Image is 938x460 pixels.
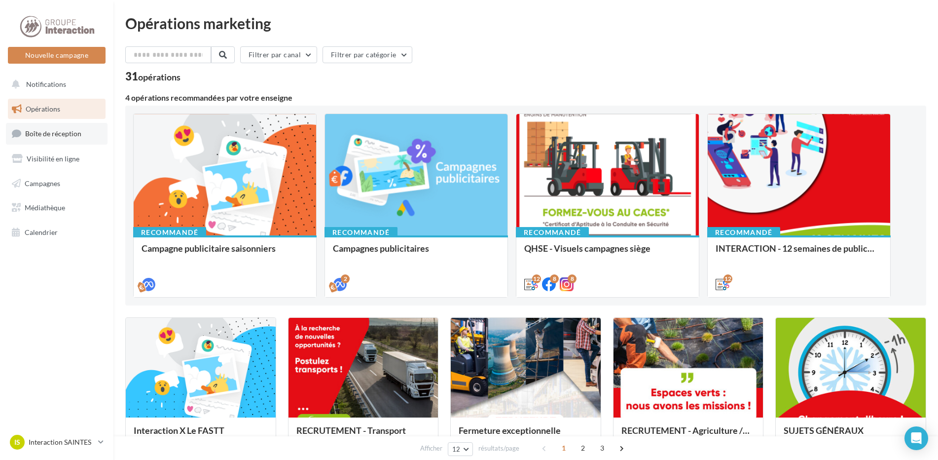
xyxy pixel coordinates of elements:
[6,222,108,243] a: Calendrier
[6,173,108,194] a: Campagnes
[25,228,58,236] span: Calendrier
[125,71,180,82] div: 31
[325,227,397,238] div: Recommandé
[341,274,350,283] div: 2
[25,203,65,212] span: Médiathèque
[125,16,926,31] div: Opérations marketing
[14,437,20,447] span: IS
[550,274,559,283] div: 8
[904,426,928,450] div: Open Intercom Messenger
[594,440,610,456] span: 3
[723,274,732,283] div: 12
[133,227,206,238] div: Recommandé
[25,129,81,138] span: Boîte de réception
[707,227,780,238] div: Recommandé
[532,274,541,283] div: 12
[556,440,572,456] span: 1
[323,46,412,63] button: Filtrer par catégorie
[784,425,918,445] div: SUJETS GÉNÉRAUX
[516,227,589,238] div: Recommandé
[26,80,66,88] span: Notifications
[6,197,108,218] a: Médiathèque
[6,74,104,95] button: Notifications
[333,243,500,263] div: Campagnes publicitaires
[478,444,519,453] span: résultats/page
[8,47,106,64] button: Nouvelle campagne
[27,154,79,163] span: Visibilité en ligne
[459,425,593,445] div: Fermeture exceptionnelle
[420,444,442,453] span: Afficher
[240,46,317,63] button: Filtrer par canal
[621,425,756,445] div: RECRUTEMENT - Agriculture / Espaces verts
[6,123,108,144] a: Boîte de réception
[568,274,577,283] div: 8
[138,73,180,81] div: opérations
[26,105,60,113] span: Opérations
[448,442,473,456] button: 12
[6,99,108,119] a: Opérations
[134,425,268,445] div: Interaction X Le FASTT
[524,243,691,263] div: QHSE - Visuels campagnes siège
[452,445,461,453] span: 12
[296,425,431,445] div: RECRUTEMENT - Transport
[29,437,94,447] p: Interaction SAINTES
[716,243,882,263] div: INTERACTION - 12 semaines de publication
[6,149,108,169] a: Visibilité en ligne
[575,440,591,456] span: 2
[125,94,926,102] div: 4 opérations recommandées par votre enseigne
[8,433,106,452] a: IS Interaction SAINTES
[142,243,308,263] div: Campagne publicitaire saisonniers
[25,179,60,187] span: Campagnes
